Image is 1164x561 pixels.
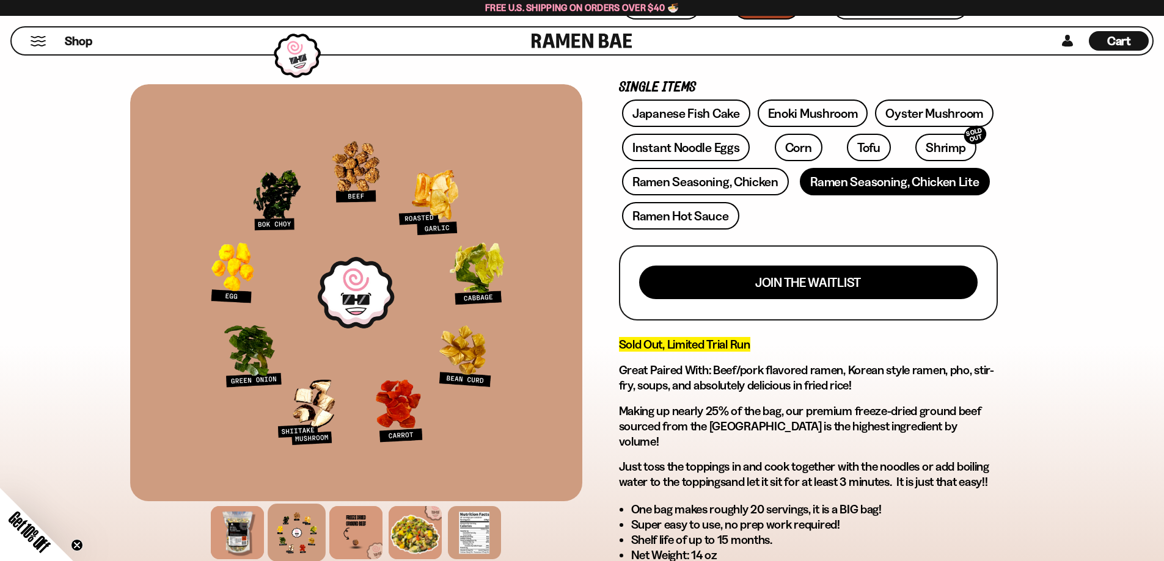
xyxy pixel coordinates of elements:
[619,82,998,93] p: Single Items
[639,266,978,299] button: Join the waitlist
[631,502,998,517] li: One bag makes roughly 20 servings, it is a BIG bag!
[800,168,989,195] a: Ramen Seasoning, Chicken Lite
[619,337,750,352] span: Sold Out, Limited Trial Run
[65,33,92,49] span: Shop
[622,134,750,161] a: Instant Noodle Eggs
[631,517,998,532] li: Super easy to use, no prep work required!
[758,100,868,127] a: Enoki Mushroom
[485,2,679,13] span: Free U.S. Shipping on Orders over $40 🍜
[875,100,994,127] a: Oyster Mushroom
[30,36,46,46] button: Mobile Menu Trigger
[962,123,989,147] div: SOLD OUT
[619,459,998,490] p: Just and let it sit for at least 3 minutes. It is just that easy!!
[775,134,822,161] a: Corn
[755,276,861,289] span: Join the waitlist
[619,363,998,393] h2: Great Paired With: Beef/pork flavored ramen, Korean style ramen, pho, stir-fry, soups, and absolu...
[1089,27,1149,54] a: Cart
[619,459,989,489] span: toss the toppings in and cook together with the noodles or add boiling water to the toppings
[631,532,998,548] li: Shelf life of up to 15 months.
[71,539,83,551] button: Close teaser
[65,31,92,51] a: Shop
[622,202,739,230] a: Ramen Hot Sauce
[915,134,976,161] a: ShrimpSOLD OUT
[1107,34,1131,48] span: Cart
[622,100,750,127] a: Japanese Fish Cake
[5,508,53,556] span: Get 10% Off
[619,404,998,449] p: Making up nearly 25% of the bag, our premium freeze-dried ground beef sourced from the [GEOGRAPHI...
[847,134,891,161] a: Tofu
[622,168,789,195] a: Ramen Seasoning, Chicken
